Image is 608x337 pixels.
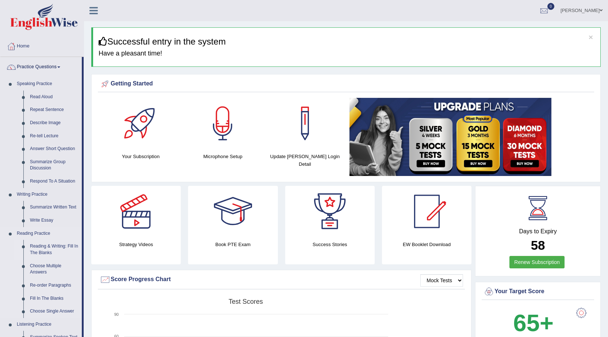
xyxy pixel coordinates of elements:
a: Respond To A Situation [27,175,82,188]
h4: Success Stories [285,241,375,248]
a: Renew Subscription [509,256,565,268]
a: Writing Practice [14,188,82,201]
a: Fill In The Blanks [27,292,82,305]
h4: Strategy Videos [91,241,181,248]
a: Choose Single Answer [27,305,82,318]
a: Answer Short Question [27,142,82,156]
div: Getting Started [100,78,592,89]
text: 90 [114,312,119,317]
a: Practice Questions [0,57,82,75]
a: Re-tell Lecture [27,130,82,143]
img: small5.jpg [349,98,551,176]
h3: Successful entry in the system [99,37,595,46]
b: 58 [531,238,545,252]
h4: Days to Expiry [483,228,592,235]
h4: Book PTE Exam [188,241,278,248]
a: Home [0,36,84,54]
tspan: Test scores [229,298,263,305]
a: Speaking Practice [14,77,82,91]
a: Re-order Paragraphs [27,279,82,292]
span: 0 [547,3,555,10]
h4: Microphone Setup [186,153,260,160]
a: Listening Practice [14,318,82,331]
h4: Your Subscription [103,153,178,160]
a: Describe Image [27,116,82,130]
a: Summarize Group Discussion [27,156,82,175]
a: Reading & Writing: Fill In The Blanks [27,240,82,259]
div: Your Target Score [483,286,592,297]
a: Write Essay [27,214,82,227]
div: Score Progress Chart [100,274,463,285]
h4: Update [PERSON_NAME] Login Detail [268,153,343,168]
a: Repeat Sentence [27,103,82,116]
a: Read Aloud [27,91,82,104]
h4: Have a pleasant time! [99,50,595,57]
h4: EW Booklet Download [382,241,471,248]
a: Summarize Written Text [27,201,82,214]
button: × [589,33,593,41]
a: Reading Practice [14,227,82,240]
b: 65+ [513,310,554,336]
a: Choose Multiple Answers [27,260,82,279]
